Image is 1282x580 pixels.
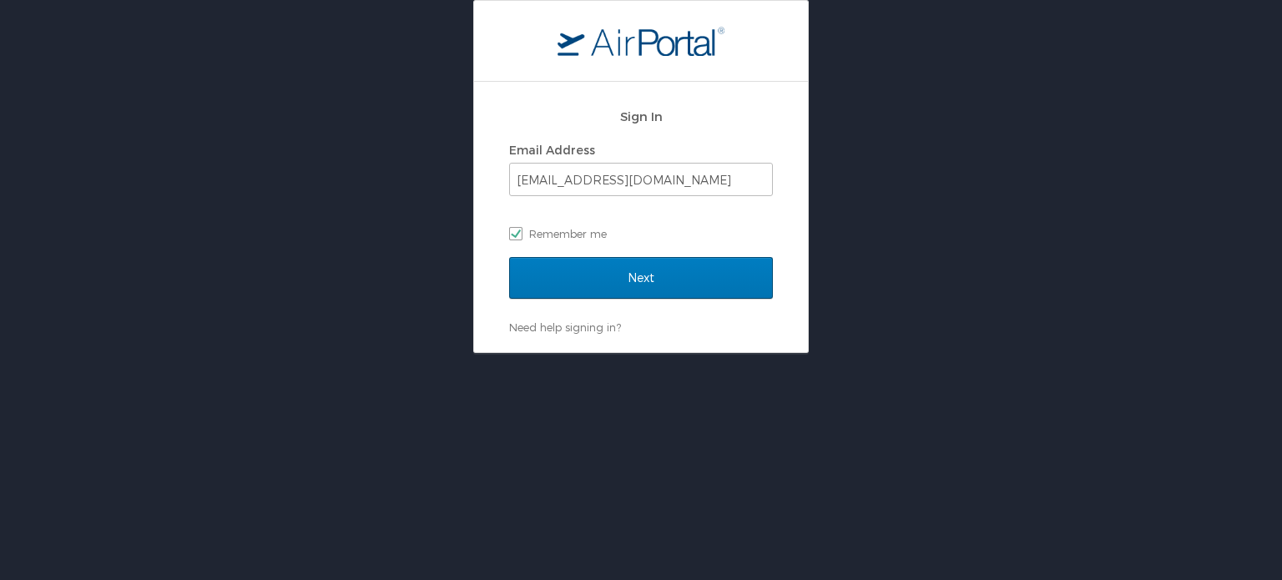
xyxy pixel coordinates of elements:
[509,221,773,246] label: Remember me
[509,107,773,126] h2: Sign In
[558,26,724,56] img: logo
[509,320,621,334] a: Need help signing in?
[509,257,773,299] input: Next
[509,143,595,157] label: Email Address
